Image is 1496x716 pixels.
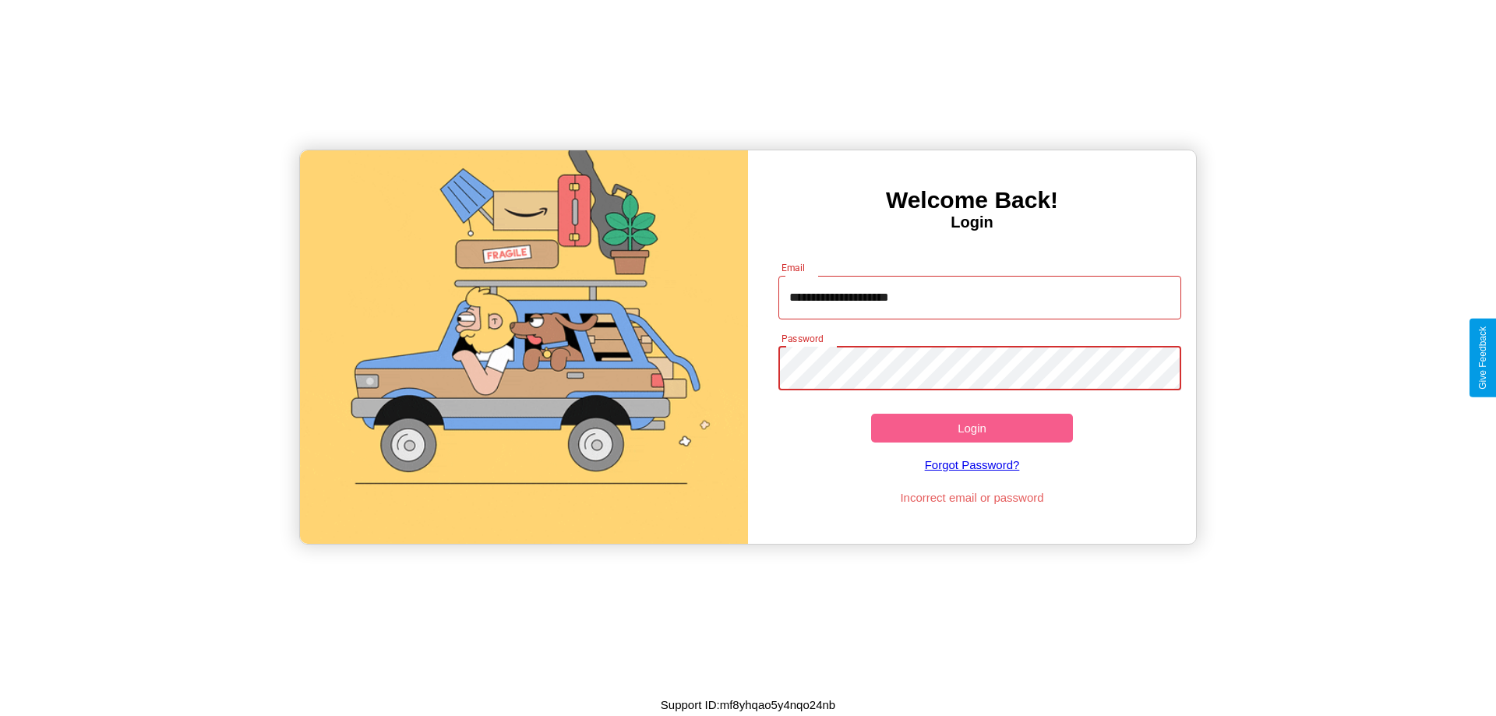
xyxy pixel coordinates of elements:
div: Give Feedback [1477,326,1488,390]
img: gif [300,150,748,544]
button: Login [871,414,1073,443]
p: Support ID: mf8yhqao5y4nqo24nb [661,694,835,715]
h3: Welcome Back! [748,187,1196,213]
a: Forgot Password? [771,443,1174,487]
h4: Login [748,213,1196,231]
label: Email [782,261,806,274]
p: Incorrect email or password [771,487,1174,508]
label: Password [782,332,823,345]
